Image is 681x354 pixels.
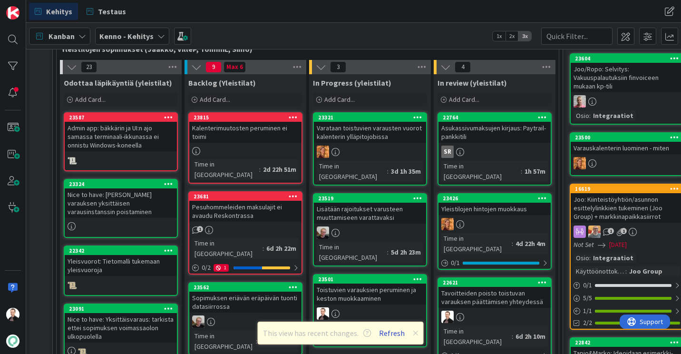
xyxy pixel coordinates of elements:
[438,257,551,269] div: 0/1
[189,113,302,143] div: 23815Kalenterimuutosten peruminen ei toimi
[441,146,454,158] div: SR
[197,226,203,232] span: 1
[314,203,426,224] div: Lisätään rajoitukset varusteen muuttamiseen varattavaksi
[69,114,177,121] div: 23587
[189,122,302,143] div: Kalenterimuutosten peruminen ei toimi
[314,275,426,284] div: 23501
[317,146,329,158] img: TL
[438,78,507,88] span: In review (yleistilat)
[512,238,513,249] span: :
[438,122,551,143] div: Asukassivumaksujen kirjaus: Paytrail-pankkitili
[589,253,591,263] span: :
[65,246,177,255] div: 22342
[389,247,423,257] div: 5d 2h 23m
[192,331,256,352] div: Time in [GEOGRAPHIC_DATA]
[65,255,177,276] div: Yleisvuorot: Tietomalli tukemaan yleisvuoroja
[6,6,19,20] img: Visit kanbanzone.com
[75,95,106,104] span: Add Card...
[99,31,154,41] b: Kenno - Kehitys
[194,284,302,291] div: 23562
[189,192,302,222] div: 23681Pesuhommeleiden maksulajit ei avaudu Reskontrassa
[202,263,211,273] span: 0 / 2
[317,242,387,263] div: Time in [GEOGRAPHIC_DATA]
[441,326,512,347] div: Time in [GEOGRAPHIC_DATA]
[314,284,426,305] div: Toistuvien varauksien peruminen ja keston muokkaaminen
[214,264,229,272] div: 1
[318,114,426,121] div: 23321
[317,161,387,182] div: Time in [GEOGRAPHIC_DATA]
[324,95,355,104] span: Add Card...
[314,307,426,320] div: VP
[449,95,479,104] span: Add Card...
[512,331,513,342] span: :
[317,307,329,320] img: VP
[627,266,665,276] div: Joo Group
[189,201,302,222] div: Pesuhommeleiden maksulajit ei avaudu Reskontrassa
[81,3,132,20] a: Testaus
[583,318,592,328] span: 2/2
[314,194,426,203] div: 23519
[65,246,177,276] div: 22342Yleisvuorot: Tietomalli tukemaan yleisvuoroja
[574,95,586,108] img: HJ
[438,194,551,203] div: 23426
[513,238,548,249] div: 4d 22h 4m
[205,61,222,73] span: 9
[438,287,551,308] div: Tavoitteiden poisto toistuvan varauksen päättämisen yhteydessä
[65,305,177,313] div: 23091
[65,313,177,343] div: Nice to have: Yksittäisvaraus: tarkista ettei sopimuksen voimassaolon ulkopuolella
[226,65,243,69] div: Max 6
[608,228,614,234] span: 1
[583,280,592,290] span: 0 / 1
[194,193,302,200] div: 23681
[314,275,426,305] div: 23501Toistuvien varauksien peruminen ja keston muokkaaminen
[583,306,592,316] span: 1 / 1
[189,315,302,328] div: JH
[588,226,601,238] img: BN
[189,283,302,292] div: 23562
[506,31,518,41] span: 2x
[609,240,627,250] span: [DATE]
[188,78,256,88] span: Backlog (Yleistilat)
[314,122,426,143] div: Varataan toistuvien varausten vuorot kalenterin ylläpitojobissa
[313,78,391,88] span: In Progress (yleistilat)
[259,164,261,175] span: :
[330,61,346,73] span: 3
[438,113,551,122] div: 22764
[6,308,19,321] img: VP
[263,243,264,254] span: :
[261,164,299,175] div: 2d 22h 51m
[65,305,177,343] div: 23091Nice to have: Yksittäisvaraus: tarkista ettei sopimuksen voimassaolon ulkopuolella
[443,195,551,202] div: 23426
[438,278,551,287] div: 22621
[441,218,454,230] img: TL
[189,283,302,313] div: 23562Sopimuksen eriävän eräpäivän tuonti datasiirrossa
[574,157,586,169] img: TL
[574,110,589,121] div: Osio
[518,31,531,41] span: 3x
[29,3,78,20] a: Kehitys
[621,228,627,234] span: 1
[438,113,551,143] div: 22764Asukassivumaksujen kirjaus: Paytrail-pankkitili
[192,159,259,180] div: Time in [GEOGRAPHIC_DATA]
[438,194,551,215] div: 23426Yleistilojen hintojen muokkaus
[574,240,594,249] i: Not Set
[625,266,627,276] span: :
[65,113,177,151] div: 23587Admin app: bäkkärin ja UI:n ajo samassa terminaali-ikkunassa ei onnistu Windows-koneella
[574,253,589,263] div: Osio
[189,113,302,122] div: 23815
[65,113,177,122] div: 23587
[20,1,43,13] span: Support
[441,161,521,182] div: Time in [GEOGRAPHIC_DATA]
[194,114,302,121] div: 23815
[46,6,72,17] span: Kehitys
[591,253,636,263] div: Integraatiot
[591,110,636,121] div: Integraatiot
[69,181,177,187] div: 23324
[513,331,548,342] div: 6d 2h 10m
[522,166,548,177] div: 1h 57m
[65,180,177,218] div: 23324Nice to have: [PERSON_NAME] varauksen yksittäisen varausinstanssin poistaminen
[443,279,551,286] div: 22621
[81,61,97,73] span: 23
[438,311,551,323] div: VP
[65,180,177,188] div: 23324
